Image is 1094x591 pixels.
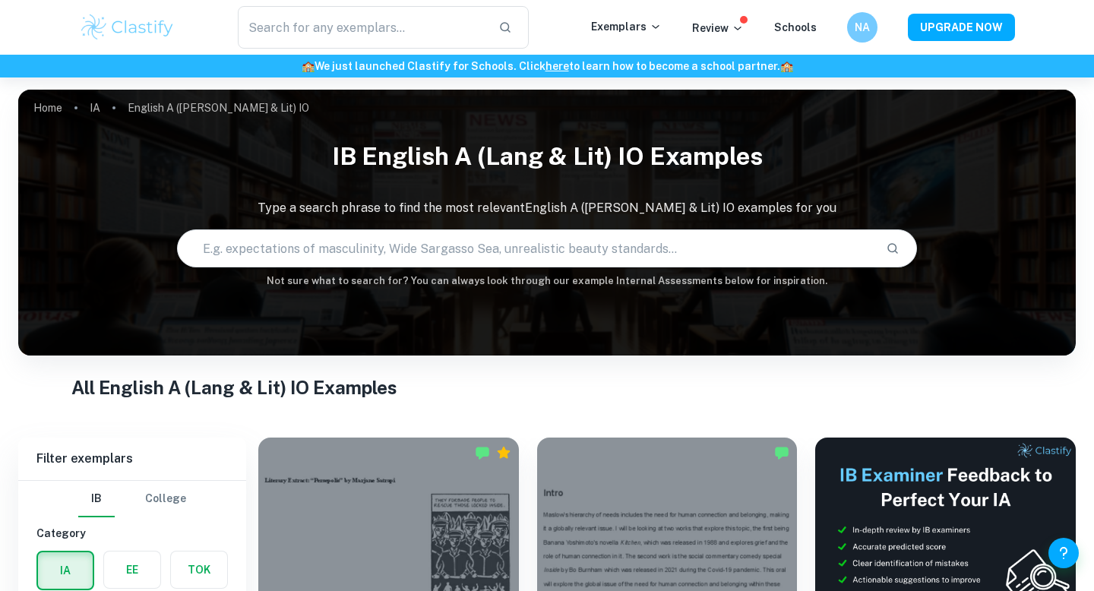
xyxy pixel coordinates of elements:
button: IB [78,481,115,517]
p: English A ([PERSON_NAME] & Lit) IO [128,100,309,116]
span: 🏫 [780,60,793,72]
h1: All English A (Lang & Lit) IO Examples [71,374,1023,401]
input: E.g. expectations of masculinity, Wide Sargasso Sea, unrealistic beauty standards... [178,227,874,270]
div: Premium [496,445,511,460]
h6: Not sure what to search for? You can always look through our example Internal Assessments below f... [18,273,1076,289]
h6: We just launched Clastify for Schools. Click to learn how to become a school partner. [3,58,1091,74]
button: UPGRADE NOW [908,14,1015,41]
span: 🏫 [302,60,315,72]
button: IA [38,552,93,589]
p: Exemplars [591,18,662,35]
button: EE [104,551,160,588]
button: Search [880,235,906,261]
button: Help and Feedback [1048,538,1079,568]
img: Clastify logo [79,12,175,43]
p: Type a search phrase to find the most relevant English A ([PERSON_NAME] & Lit) IO examples for you [18,199,1076,217]
a: IA [90,97,100,119]
img: Marked [475,445,490,460]
input: Search for any exemplars... [238,6,486,49]
a: Home [33,97,62,119]
h6: Category [36,525,228,542]
a: here [545,60,569,72]
img: Marked [774,445,789,460]
h6: Filter exemplars [18,438,246,480]
div: Filter type choice [78,481,186,517]
h1: IB English A (Lang & Lit) IO examples [18,132,1076,181]
button: College [145,481,186,517]
h6: NA [854,19,871,36]
button: TOK [171,551,227,588]
button: NA [847,12,877,43]
p: Review [692,20,744,36]
a: Schools [774,21,817,33]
